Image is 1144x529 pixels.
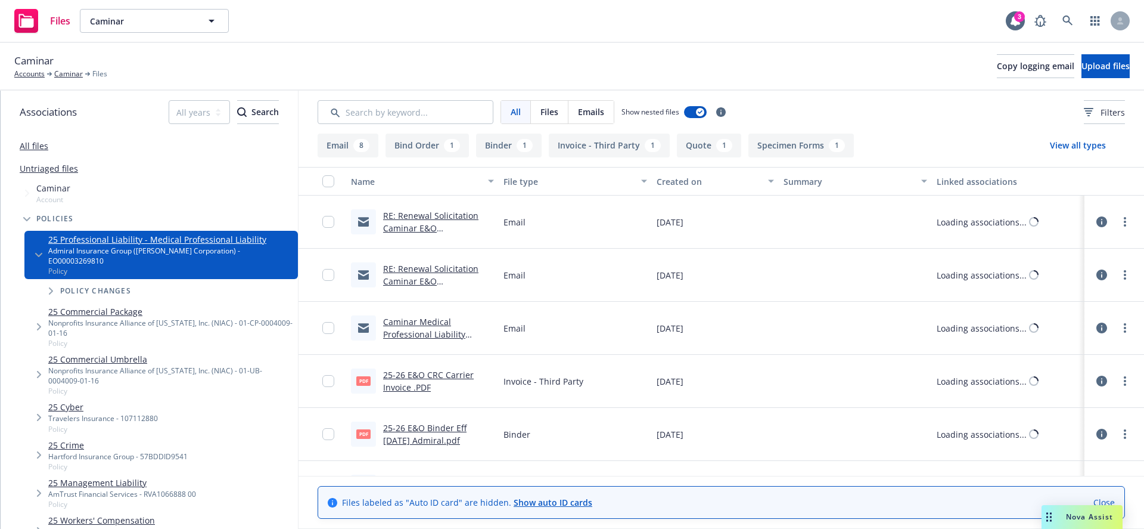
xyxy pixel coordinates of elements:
[237,101,279,123] div: Search
[997,60,1074,72] span: Copy logging email
[937,216,1027,228] div: Loading associations...
[90,15,193,27] span: Caminar
[14,53,54,69] span: Caminar
[48,439,188,451] a: 25 Crime
[657,269,683,281] span: [DATE]
[503,375,583,388] span: Invoice - Third Party
[318,100,493,124] input: Search by keyword...
[657,216,683,228] span: [DATE]
[237,100,279,124] button: SearchSearch
[657,322,683,335] span: [DATE]
[503,216,526,228] span: Email
[657,175,761,188] div: Created on
[36,215,74,222] span: Policies
[1042,505,1056,529] div: Drag to move
[1031,134,1125,157] button: View all types
[383,422,467,446] a: 25-26 E&O Binder Eff [DATE] Admiral.pdf
[50,16,70,26] span: Files
[48,366,293,386] div: Nonprofits Insurance Alliance of [US_STATE], Inc. (NIAC) - 01-UB-0004009-01-16
[322,175,334,187] input: Select all
[48,489,196,499] div: AmTrust Financial Services - RVA1066888 00
[353,139,369,152] div: 8
[383,263,481,312] a: RE: Renewal Solicitation Caminar E&O Pol#EO00003269809 exp [DATE] -
[48,266,293,276] span: Policy
[748,134,854,157] button: Specimen Forms
[621,107,679,117] span: Show nested files
[92,69,107,79] span: Files
[48,499,196,509] span: Policy
[652,167,779,196] button: Created on
[1118,215,1132,229] a: more
[48,477,196,489] a: 25 Management Liability
[48,246,293,266] div: Admiral Insurance Group ([PERSON_NAME] Corporation) - EO00003269810
[48,413,158,423] div: Travelers Insurance - 107112880
[997,54,1074,78] button: Copy logging email
[503,175,633,188] div: File type
[1084,100,1125,124] button: Filters
[383,210,481,259] a: RE: Renewal Solicitation Caminar E&O Pol#EO00003269809 exp [DATE] -
[1084,106,1125,119] span: Filters
[20,162,78,175] a: Untriaged files
[318,134,378,157] button: Email
[48,305,293,318] a: 25 Commercial Package
[386,134,469,157] button: Bind Order
[322,322,334,334] input: Toggle Row Selected
[779,167,931,196] button: Summary
[322,375,334,387] input: Toggle Row Selected
[1081,60,1130,72] span: Upload files
[342,496,592,509] span: Files labeled as "Auto ID card" are hidden.
[48,462,188,472] span: Policy
[1118,427,1132,441] a: more
[476,134,542,157] button: Binder
[932,167,1084,196] button: Linked associations
[20,140,48,151] a: All files
[356,376,371,385] span: PDF
[36,194,70,205] span: Account
[48,318,293,338] div: Nonprofits Insurance Alliance of [US_STATE], Inc. (NIAC) - 01-CP-0004009-01-16
[48,424,158,434] span: Policy
[322,216,334,228] input: Toggle Row Selected
[1093,496,1115,509] a: Close
[20,104,77,120] span: Associations
[48,386,293,396] span: Policy
[48,451,188,462] div: Hartford Insurance Group - 57BDDID9541
[937,175,1080,188] div: Linked associations
[346,167,499,196] button: Name
[503,428,530,441] span: Binder
[540,106,558,118] span: Files
[60,287,131,295] span: Policy changes
[937,375,1027,388] div: Loading associations...
[937,269,1027,281] div: Loading associations...
[14,69,45,79] a: Accounts
[322,428,334,440] input: Toggle Row Selected
[937,322,1027,335] div: Loading associations...
[10,4,75,38] a: Files
[383,475,481,524] a: RE: Renewal Solicitation Caminar E&O Pol#EO00003269809 exp [DATE] -
[48,338,293,348] span: Policy
[784,175,913,188] div: Summary
[503,322,526,335] span: Email
[503,269,526,281] span: Email
[36,182,70,194] span: Caminar
[356,429,371,438] span: pdf
[1056,9,1080,33] a: Search
[578,106,604,118] span: Emails
[514,497,592,508] a: Show auto ID cards
[657,428,683,441] span: [DATE]
[1118,321,1132,335] a: more
[1028,9,1052,33] a: Report a Bug
[1118,374,1132,388] a: more
[1014,11,1025,22] div: 3
[383,369,474,393] a: 25-26 E&O CRC Carrier Invoice .PDF
[511,106,521,118] span: All
[322,269,334,281] input: Toggle Row Selected
[444,139,460,152] div: 1
[48,353,293,366] a: 25 Commercial Umbrella
[645,139,661,152] div: 1
[716,139,732,152] div: 1
[351,175,481,188] div: Name
[48,514,272,527] a: 25 Workers' Compensation
[48,233,293,246] a: 25 Professional Liability - Medical Professional Liability
[657,375,683,388] span: [DATE]
[1101,106,1125,119] span: Filters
